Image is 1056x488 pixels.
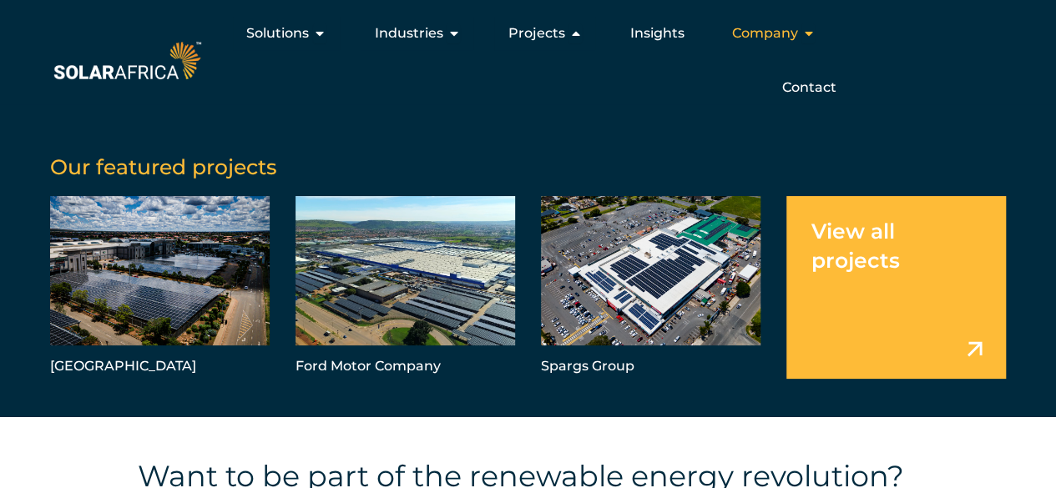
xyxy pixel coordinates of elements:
[629,23,684,43] a: Insights
[50,154,1006,179] h5: Our featured projects
[50,196,270,379] a: [GEOGRAPHIC_DATA]
[374,23,442,43] span: Industries
[786,196,1006,379] a: View all projects
[731,23,797,43] span: Company
[246,23,309,43] span: Solutions
[205,17,849,104] nav: Menu
[508,23,564,43] span: Projects
[781,78,836,98] a: Contact
[205,17,849,104] div: Menu Toggle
